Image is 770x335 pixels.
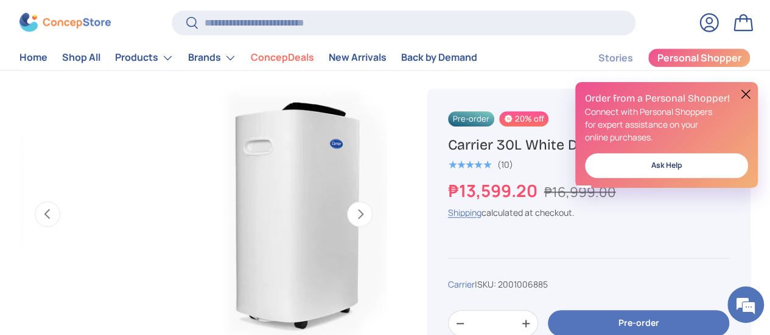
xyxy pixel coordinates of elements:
nav: Primary [19,46,477,70]
s: ₱16,999.00 [544,182,616,201]
a: Carrier [448,278,475,290]
img: ConcepStore [19,13,111,32]
a: 5.0 out of 5.0 stars (10) [448,157,513,170]
summary: Products [108,46,181,70]
div: Chat with us now [63,68,205,84]
span: Personal Shopper [657,54,741,63]
a: Back by Demand [401,46,477,70]
span: | [475,278,548,290]
span: SKU: [477,278,496,290]
h1: Carrier 30L White Dehumidifier [448,136,729,154]
p: Connect with Personal Shoppers for expert assistance on your online purchases. [585,105,748,143]
nav: Secondary [569,46,751,70]
a: Ask Help [585,153,748,178]
span: 2001006885 [498,278,548,290]
a: Personal Shopper [648,48,751,67]
a: Shop All [62,46,100,70]
summary: Brands [181,46,243,70]
textarea: Type your message and hit 'Enter' [6,213,232,256]
div: calculated at checkout. [448,206,729,219]
a: Home [19,46,47,70]
div: (10) [497,161,513,170]
a: Shipping [448,207,481,218]
span: Pre-order [448,111,494,126]
strong: ₱13,599.20 [448,179,541,202]
span: 20% off [499,111,548,126]
a: Stories [598,46,633,70]
a: New Arrivals [329,46,387,70]
span: ★★★★★ [448,159,491,171]
div: 5.0 out of 5.0 stars [448,159,491,170]
a: ConcepDeals [251,46,314,70]
div: Minimize live chat window [200,6,229,35]
h2: Order from a Personal Shopper! [585,92,748,105]
span: We're online! [71,94,168,216]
